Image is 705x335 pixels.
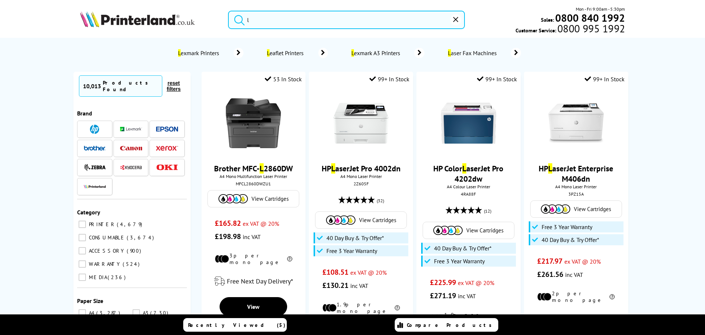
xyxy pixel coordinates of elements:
span: exmark A3 Printers [350,49,403,57]
span: inc VAT [243,233,261,240]
a: View Cartridges [427,226,510,235]
a: View Cartridges [319,215,403,225]
a: Lexmark A3 Printers [350,48,424,58]
b: 0800 840 1992 [555,11,625,25]
img: Xerox [156,146,178,151]
mark: L [260,163,264,174]
mark: L [462,163,466,174]
span: £225.99 [430,278,456,287]
img: Cartridges [541,204,570,214]
li: 3p per mono page [215,252,292,265]
span: Paper Size [77,297,103,304]
div: Products Found [103,79,158,93]
span: Free Next Day Delivery* [227,277,293,285]
span: PRINTER [87,221,116,228]
span: 0800 995 1992 [556,25,625,32]
mark: L [351,49,354,57]
span: inc VAT [350,282,368,289]
img: HP [90,125,99,134]
span: A4 [87,310,95,316]
img: HP-LaserJetPro-4002dn-Front-Small.jpg [333,96,388,151]
span: CONSUMABLE [87,234,126,241]
span: 900 [127,247,143,254]
div: modal_delivery [528,309,624,329]
span: £198.98 [215,232,241,241]
a: Laser Fax Machines [446,48,521,58]
span: £217.97 [537,256,563,266]
input: PRINTER 4,679 [79,221,86,228]
span: ACCESSORY [87,247,126,254]
mark: L [448,49,451,57]
mark: L [548,163,552,174]
div: 3PZ15A [529,191,622,197]
span: A3 [141,310,149,316]
img: HP-4202DN-Front-Main-Small.jpg [441,96,496,151]
img: Lexmark [120,127,142,131]
span: 40 Day Buy & Try Offer* [326,234,384,242]
div: 99+ In Stock [585,75,625,83]
span: Free 3 Year Warranty [326,247,377,254]
span: £271.19 [430,291,456,300]
input: CONSUMABLE 3,674 [79,234,86,241]
span: View Cartridges [252,195,289,202]
span: Brand [77,110,92,117]
img: OKI [156,164,178,171]
img: HP-M406dn-Front-Small.jpg [549,96,604,151]
a: HPLaserJet Enterprise M406dn [539,163,613,184]
span: 10,013 [83,82,101,90]
span: ex VAT @ 20% [350,269,387,276]
img: Kyocera [120,165,142,170]
a: Printerland Logo [80,11,219,29]
span: inc VAT [458,292,476,300]
input: MEDIA 236 [79,274,86,281]
a: View Cartridges [534,204,618,214]
span: exmark Printers [177,49,223,57]
img: Cartridges [218,194,248,203]
div: 53 In Stock [265,75,302,83]
span: Free 3 Year Warranty [542,223,592,231]
span: A4 Mono Multifunction Laser Printer [205,174,302,179]
a: Brother MFC-L2860DW [214,163,293,174]
a: Lexmark Printers [177,48,243,58]
span: A4 Mono Laser Printer [312,174,409,179]
span: View Cartridges [359,217,396,224]
a: 0800 840 1992 [554,14,625,21]
img: Cartridges [326,215,355,225]
img: Printerland [84,185,106,188]
span: £130.21 [322,281,348,290]
span: 4,679 [117,221,144,228]
div: 99+ In Stock [369,75,409,83]
mark: L [331,163,335,174]
span: £108.51 [322,267,348,277]
span: Category [77,209,100,216]
span: inc VAT [565,271,583,278]
span: Free 3 Year Warranty [434,257,485,265]
div: MFCL2860DWZU1 [207,181,300,186]
img: Cartridges [433,226,463,235]
span: View Cartridges [466,227,503,234]
img: Canon [120,146,142,151]
a: View Cartridges [211,194,295,203]
span: Compare Products [407,322,496,328]
li: 2p per mono page [537,290,615,303]
input: ACCESSORY 900 [79,247,86,254]
li: 1.9p per mono page [322,301,400,314]
span: ex VAT @ 20% [458,279,494,286]
img: Brother [84,146,106,151]
a: View [220,297,287,316]
span: WARRANTY [87,261,122,267]
span: (32) [377,194,384,208]
span: (12) [484,204,491,218]
span: 236 [108,274,127,281]
span: £261.56 [537,270,563,279]
span: £165.82 [215,218,241,228]
span: Sales: [541,16,554,23]
div: 99+ In Stock [477,75,517,83]
mark: L [267,49,270,57]
span: View Cartridges [574,206,611,213]
span: Mon - Fri 9:00am - 5:30pm [576,6,625,13]
span: aser Fax Machines [446,49,500,57]
span: Recently Viewed (5) [188,322,286,328]
span: 730 [150,310,170,316]
span: View [247,303,260,310]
